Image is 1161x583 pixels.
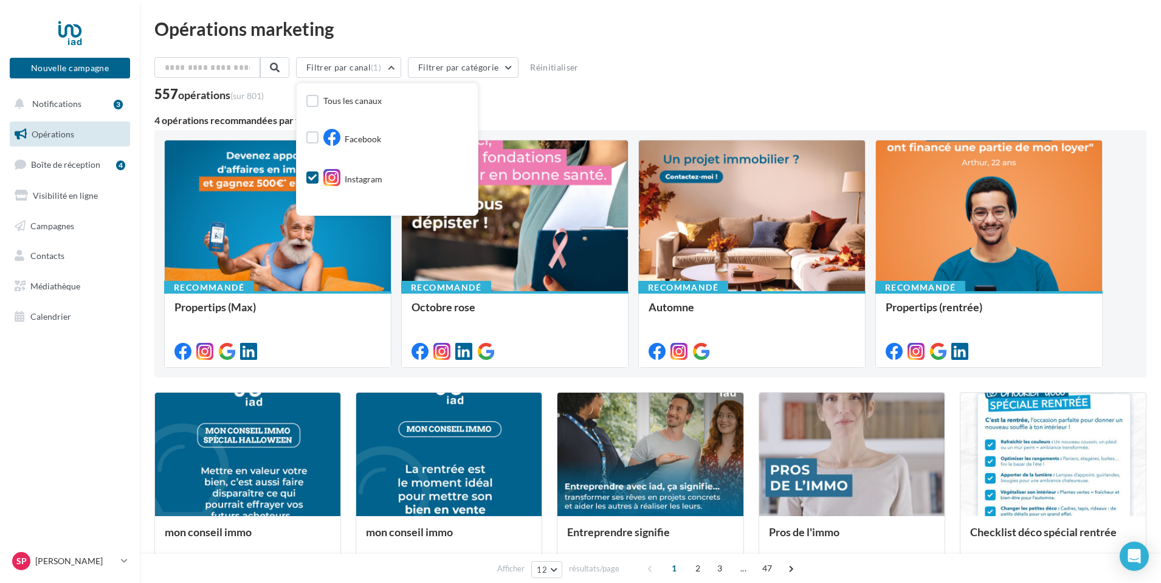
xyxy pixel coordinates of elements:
[154,19,1146,38] div: Opérations marketing
[569,563,619,574] span: résultats/page
[10,58,130,78] button: Nouvelle campagne
[30,220,74,230] span: Campagnes
[970,526,1136,550] div: Checklist déco spécial rentrée
[154,116,1146,125] div: 4 opérations recommandées par votre enseigne
[734,559,753,578] span: ...
[30,281,80,291] span: Médiathèque
[537,565,547,574] span: 12
[30,250,64,261] span: Contacts
[7,183,133,209] a: Visibilité en ligne
[497,563,525,574] span: Afficher
[401,281,491,294] div: Recommandé
[7,122,133,147] a: Opérations
[638,281,728,294] div: Recommandé
[7,213,133,239] a: Campagnes
[345,133,381,145] span: Facebook
[31,159,100,170] span: Boîte de réception
[366,526,532,550] div: mon conseil immo
[33,190,98,201] span: Visibilité en ligne
[710,559,729,578] span: 3
[7,243,133,269] a: Contacts
[296,57,401,78] button: Filtrer par canal(1)
[116,160,125,170] div: 4
[323,95,382,106] span: Tous les canaux
[10,550,130,573] a: Sp [PERSON_NAME]
[757,559,777,578] span: 47
[649,301,855,325] div: Automne
[886,301,1092,325] div: Propertips (rentrée)
[875,281,965,294] div: Recommandé
[7,91,128,117] button: Notifications 3
[7,274,133,299] a: Médiathèque
[32,129,74,139] span: Opérations
[16,555,27,567] span: Sp
[30,311,71,322] span: Calendrier
[230,91,264,101] span: (sur 801)
[769,526,935,550] div: Pros de l'immo
[525,60,584,75] button: Réinitialiser
[32,98,81,109] span: Notifications
[531,561,562,578] button: 12
[164,281,254,294] div: Recommandé
[412,301,618,325] div: Octobre rose
[7,151,133,178] a: Boîte de réception4
[114,100,123,109] div: 3
[567,526,733,550] div: Entreprendre signifie
[165,526,331,550] div: mon conseil immo
[1120,542,1149,571] div: Open Intercom Messenger
[35,555,116,567] p: [PERSON_NAME]
[664,559,684,578] span: 1
[408,57,518,78] button: Filtrer par catégorie
[7,304,133,329] a: Calendrier
[688,559,708,578] span: 2
[154,88,264,101] div: 557
[178,89,264,100] div: opérations
[174,301,381,325] div: Propertips (Max)
[345,173,382,185] span: Instagram
[371,63,381,72] span: (1)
